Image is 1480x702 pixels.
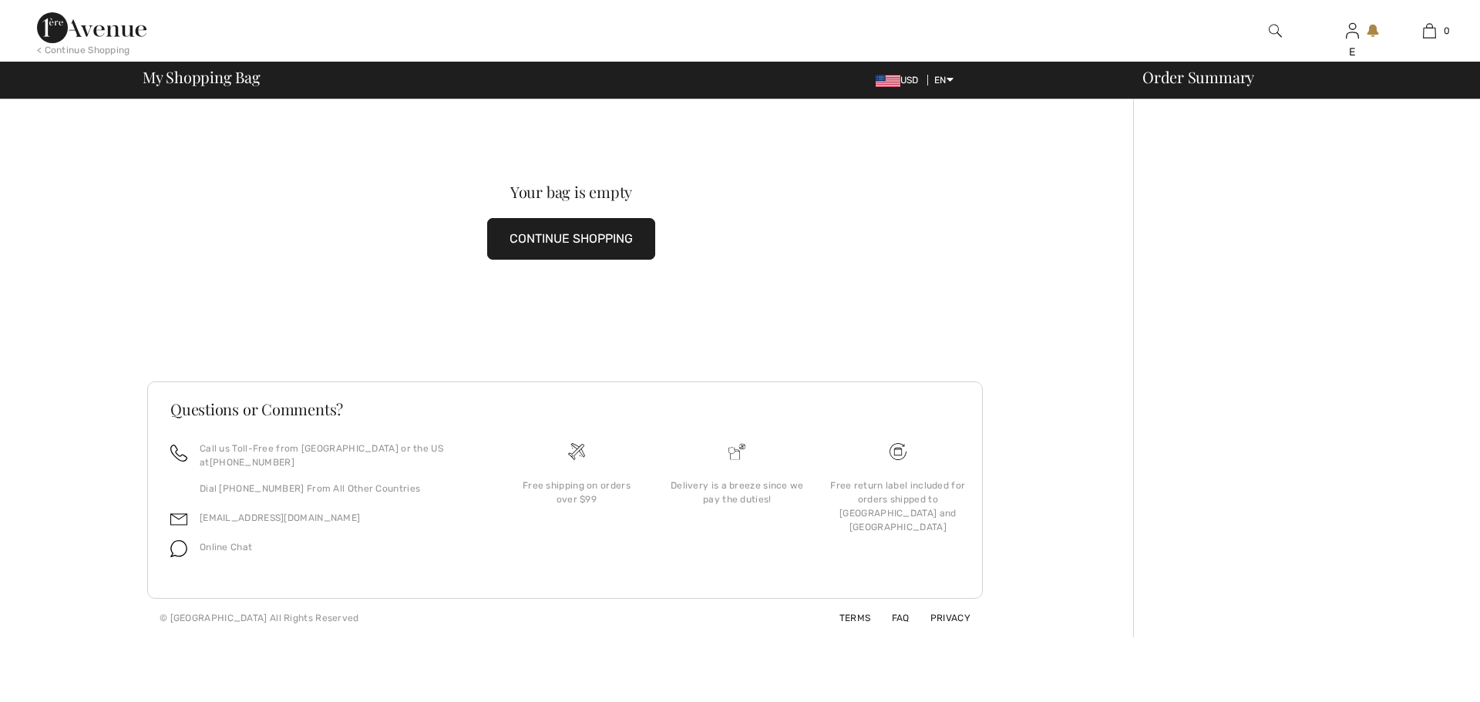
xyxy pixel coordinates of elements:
h3: Questions or Comments? [170,401,960,417]
div: © [GEOGRAPHIC_DATA] All Rights Reserved [160,611,359,625]
div: Free shipping on orders over $99 [509,479,644,506]
img: email [170,511,187,528]
span: EN [934,75,954,86]
img: My Info [1346,22,1359,40]
div: Free return label included for orders shipped to [GEOGRAPHIC_DATA] and [GEOGRAPHIC_DATA] [830,479,966,534]
p: Dial [PHONE_NUMBER] From All Other Countries [200,482,478,495]
img: Free shipping on orders over $99 [568,443,585,460]
a: FAQ [873,613,910,623]
span: 0 [1444,24,1450,38]
span: Online Chat [200,542,252,553]
a: Terms [821,613,871,623]
button: CONTINUE SHOPPING [487,218,655,260]
div: < Continue Shopping [37,43,130,57]
img: 1ère Avenue [37,12,146,43]
a: [PHONE_NUMBER] [210,457,294,468]
img: Delivery is a breeze since we pay the duties! [728,443,745,460]
img: US Dollar [876,75,900,87]
img: search the website [1269,22,1282,40]
div: Delivery is a breeze since we pay the duties! [669,479,805,506]
a: Sign In [1346,23,1359,38]
a: [EMAIL_ADDRESS][DOMAIN_NAME] [200,512,360,523]
a: Privacy [912,613,970,623]
img: My Bag [1423,22,1436,40]
span: USD [876,75,925,86]
img: chat [170,540,187,557]
div: Order Summary [1124,69,1471,85]
p: Call us Toll-Free from [GEOGRAPHIC_DATA] or the US at [200,442,478,469]
img: Free shipping on orders over $99 [890,443,906,460]
div: Your bag is empty [190,184,953,200]
img: call [170,445,187,462]
div: E [1314,44,1390,60]
span: My Shopping Bag [143,69,261,85]
a: 0 [1391,22,1467,40]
